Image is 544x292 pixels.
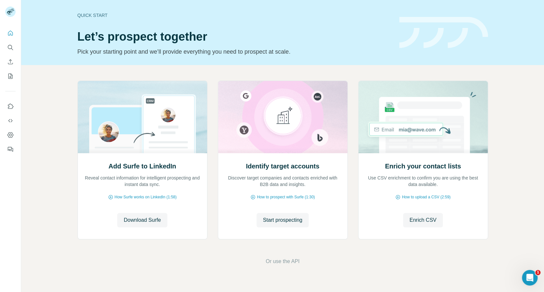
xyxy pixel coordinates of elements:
button: Dashboard [5,129,16,141]
button: My lists [5,70,16,82]
p: Discover target companies and contacts enriched with B2B data and insights. [225,175,341,188]
img: Add Surfe to LinkedIn [77,81,207,153]
h2: Add Surfe to LinkedIn [108,162,176,171]
img: Enrich your contact lists [358,81,488,153]
img: banner [399,17,488,48]
button: Quick start [5,27,16,39]
button: Use Surfe on LinkedIn [5,100,16,112]
iframe: Intercom live chat [522,270,537,285]
span: Start prospecting [263,216,302,224]
h2: Identify target accounts [246,162,319,171]
button: Enrich CSV [403,213,443,227]
h1: Let’s prospect together [77,30,391,43]
button: Search [5,42,16,53]
p: Reveal contact information for intelligent prospecting and instant data sync. [84,175,201,188]
button: Or use the API [266,258,300,265]
span: Download Surfe [124,216,161,224]
span: How to prospect with Surfe (1:30) [257,194,315,200]
p: Use CSV enrichment to confirm you are using the best data available. [365,175,481,188]
button: Use Surfe API [5,115,16,126]
p: Pick your starting point and we’ll provide everything you need to prospect at scale. [77,47,391,56]
button: Enrich CSV [5,56,16,68]
span: Enrich CSV [410,216,437,224]
span: How to upload a CSV (2:59) [402,194,450,200]
span: How Surfe works on LinkedIn (1:58) [115,194,177,200]
img: Identify target accounts [218,81,348,153]
button: Start prospecting [257,213,309,227]
button: Feedback [5,143,16,155]
div: Quick start [77,12,391,19]
button: Download Surfe [117,213,167,227]
h2: Enrich your contact lists [385,162,461,171]
span: 1 [535,270,540,275]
